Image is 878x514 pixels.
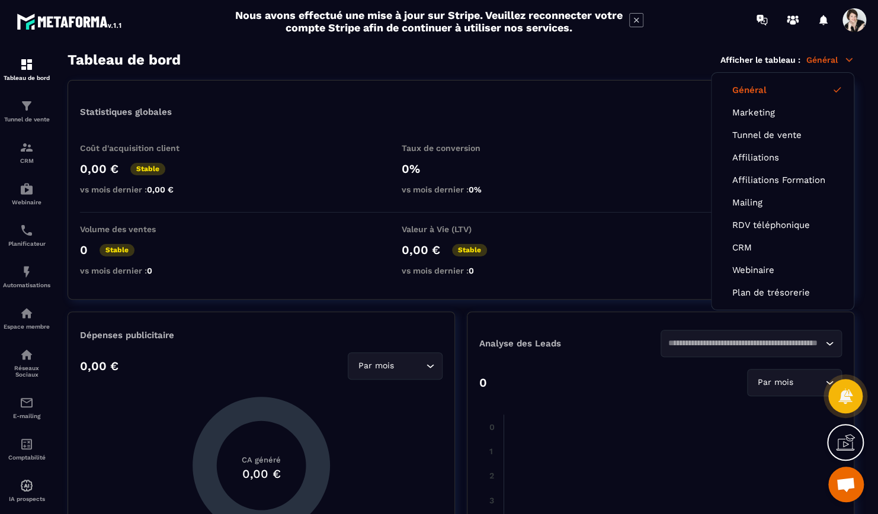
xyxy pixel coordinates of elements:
[147,266,152,275] span: 0
[3,214,50,256] a: schedulerschedulerPlanificateur
[402,243,440,257] p: 0,00 €
[3,49,50,90] a: formationformationTableau de bord
[732,265,833,275] a: Webinaire
[402,266,520,275] p: vs mois dernier :
[20,478,34,493] img: automations
[489,471,494,480] tspan: 2
[80,243,88,257] p: 0
[479,338,661,349] p: Analyse des Leads
[452,244,487,256] p: Stable
[661,330,842,357] div: Search for option
[20,348,34,362] img: social-network
[20,223,34,237] img: scheduler
[3,339,50,387] a: social-networksocial-networkRéseaux Sociaux
[3,173,50,214] a: automationsautomationsWebinaire
[20,306,34,320] img: automations
[828,467,864,502] a: Ouvrir le chat
[732,152,833,163] a: Affiliations
[3,75,50,81] p: Tableau de bord
[402,185,520,194] p: vs mois dernier :
[20,265,34,279] img: automations
[3,413,50,419] p: E-mailing
[68,52,181,68] h3: Tableau de bord
[80,266,198,275] p: vs mois dernier :
[80,143,198,153] p: Coût d'acquisition client
[3,454,50,461] p: Comptabilité
[732,85,833,95] a: Général
[80,224,198,234] p: Volume des ventes
[720,55,800,65] p: Afficher le tableau :
[3,131,50,173] a: formationformationCRM
[100,244,134,256] p: Stable
[489,446,493,456] tspan: 1
[396,359,423,372] input: Search for option
[355,359,396,372] span: Par mois
[732,287,833,298] a: Plan de trésorerie
[3,496,50,502] p: IA prospects
[489,496,494,505] tspan: 3
[20,99,34,113] img: formation
[402,162,520,176] p: 0%
[668,337,822,350] input: Search for option
[130,163,165,175] p: Stable
[20,396,34,410] img: email
[80,330,443,340] p: Dépenses publicitaire
[3,256,50,297] a: automationsautomationsAutomatisations
[80,185,198,194] p: vs mois dernier :
[80,359,118,373] p: 0,00 €
[20,57,34,72] img: formation
[20,437,34,451] img: accountant
[479,375,487,390] p: 0
[3,240,50,247] p: Planificateur
[732,107,833,118] a: Marketing
[732,197,833,208] a: Mailing
[3,158,50,164] p: CRM
[3,116,50,123] p: Tunnel de vente
[732,175,833,185] a: Affiliations Formation
[3,199,50,205] p: Webinaire
[3,387,50,428] a: emailemailE-mailing
[147,185,174,194] span: 0,00 €
[3,90,50,131] a: formationformationTunnel de vente
[3,297,50,339] a: automationsautomationsEspace membre
[402,143,520,153] p: Taux de conversion
[80,107,172,117] p: Statistiques globales
[732,242,833,253] a: CRM
[489,422,495,432] tspan: 0
[796,376,822,389] input: Search for option
[747,369,842,396] div: Search for option
[3,428,50,470] a: accountantaccountantComptabilité
[17,11,123,32] img: logo
[80,162,118,176] p: 0,00 €
[402,224,520,234] p: Valeur à Vie (LTV)
[469,185,482,194] span: 0%
[3,365,50,378] p: Réseaux Sociaux
[235,9,623,34] h2: Nous avons effectué une mise à jour sur Stripe. Veuillez reconnecter votre compte Stripe afin de ...
[469,266,474,275] span: 0
[732,220,833,230] a: RDV téléphonique
[20,140,34,155] img: formation
[20,182,34,196] img: automations
[348,352,443,380] div: Search for option
[732,130,833,140] a: Tunnel de vente
[806,54,854,65] p: Général
[3,323,50,330] p: Espace membre
[755,376,796,389] span: Par mois
[3,282,50,288] p: Automatisations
